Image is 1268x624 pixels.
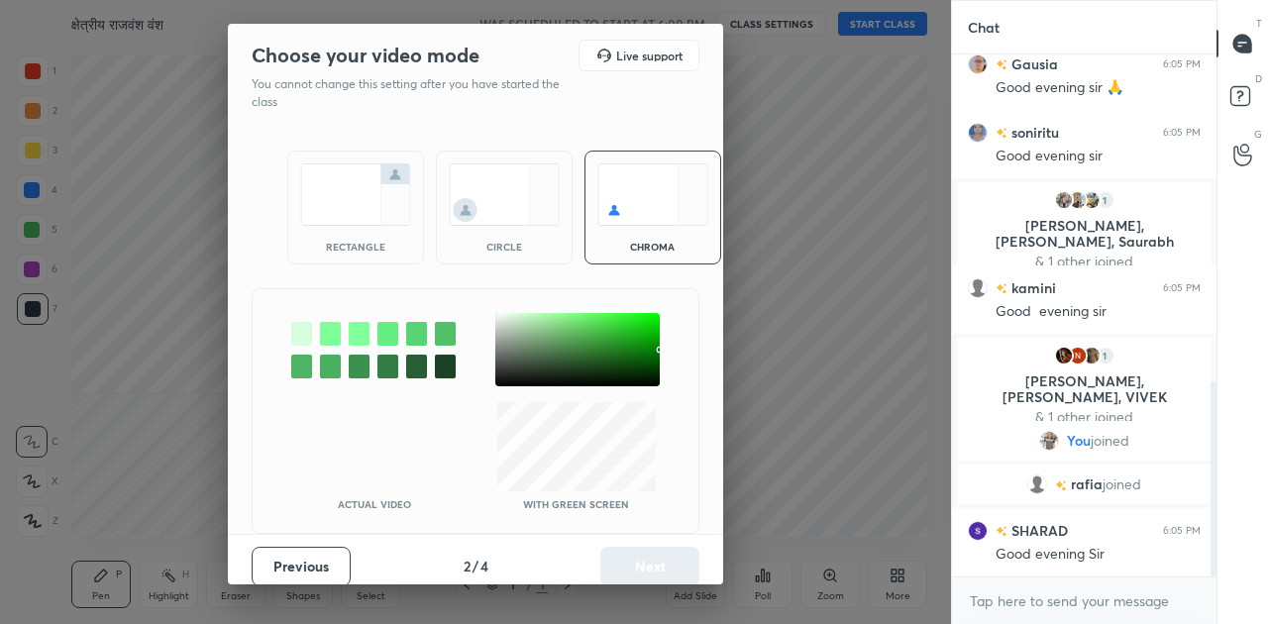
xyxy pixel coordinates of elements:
span: rafia [1071,476,1103,492]
img: no-rating-badge.077c3623.svg [1055,480,1067,491]
h4: 2 [464,556,471,576]
div: 6:05 PM [1163,127,1201,139]
div: 6:05 PM [1163,282,1201,294]
h6: soniritu [1007,122,1059,143]
h6: kamini [1007,277,1056,298]
img: default.png [1027,474,1047,494]
h4: / [473,556,478,576]
h6: SHARAD [1007,520,1068,541]
p: You cannot change this setting after you have started the class [252,75,573,111]
div: 6:05 PM [1163,525,1201,537]
img: default.png [968,278,988,298]
img: 9cd1eca5dd504a079fc002e1a6cbad3b.None [1039,431,1059,451]
p: With green screen [523,499,629,509]
img: normalScreenIcon.ae25ed63.svg [300,163,411,226]
p: D [1255,71,1262,86]
h6: Gausia [1007,53,1058,74]
img: circleScreenIcon.acc0effb.svg [449,163,560,226]
p: & 1 other joined [969,409,1200,425]
div: 6:05 PM [1163,58,1201,70]
span: joined [1103,476,1141,492]
img: chromaScreenIcon.c19ab0a0.svg [597,163,708,226]
div: Good evening sir [996,147,1201,166]
p: [PERSON_NAME], [PERSON_NAME], VIVEK [969,373,1200,405]
img: 69befdf09b7d46f2a0359348ae60b85e.jpg [968,123,988,143]
button: Previous [252,547,351,586]
div: 1 [1096,190,1115,210]
div: grid [952,54,1216,576]
img: no-rating-badge.077c3623.svg [996,59,1007,70]
p: & 1 other joined [969,254,1200,269]
p: T [1256,16,1262,31]
p: Chat [952,1,1015,53]
img: no-rating-badge.077c3623.svg [996,283,1007,294]
p: G [1254,127,1262,142]
h4: 4 [480,556,488,576]
div: Good evening Sir [996,545,1201,565]
span: You [1067,433,1091,449]
p: Actual Video [338,499,411,509]
img: b449d3975a674fa8ba0fc7846e0f1c22.jpg [1054,346,1074,365]
img: no-rating-badge.077c3623.svg [996,526,1007,537]
p: [PERSON_NAME], [PERSON_NAME], Saurabh [969,218,1200,250]
img: 3 [968,521,988,541]
div: circle [465,242,544,252]
img: 397433ea585c41468eb5786f041732b9.jpg [1068,346,1088,365]
div: 1 [1096,346,1115,365]
img: 7c98a1a2790b4c7db390e857e6da3ee2.jpg [1068,190,1088,210]
img: a1af7d779f854d3294dd429845c3ba20.jpg [1082,346,1102,365]
img: no-rating-badge.077c3623.svg [996,128,1007,139]
div: Good evening sir 🙏 [996,78,1201,98]
div: chroma [613,242,692,252]
span: joined [1091,433,1129,449]
img: d9de4fbaaa17429c86f557d043f2a4f1.jpg [968,54,988,74]
div: rectangle [316,242,395,252]
img: 4e7b679fc0194ccbad22bc11fce8bbd7.jpg [1082,190,1102,210]
div: Good evening sir [996,302,1201,322]
img: 0ae2590af0a349ec93f4bc66763866e9.jpg [1054,190,1074,210]
h2: Choose your video mode [252,43,479,68]
h5: Live support [616,50,683,61]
